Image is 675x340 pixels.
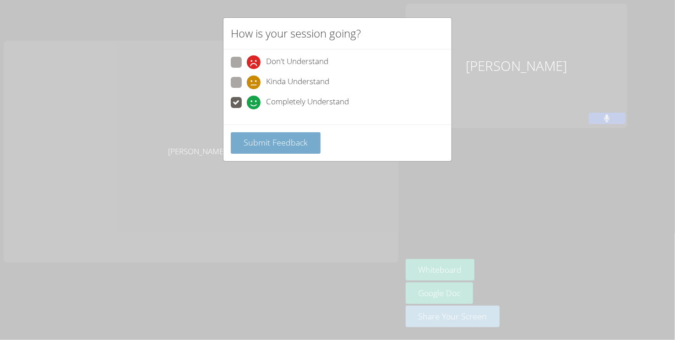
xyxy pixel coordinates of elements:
button: Submit Feedback [231,132,321,154]
span: Don't Understand [266,55,328,69]
span: Completely Understand [266,96,349,109]
h2: How is your session going? [231,25,361,42]
span: Submit Feedback [244,137,308,148]
span: Kinda Understand [266,76,329,89]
